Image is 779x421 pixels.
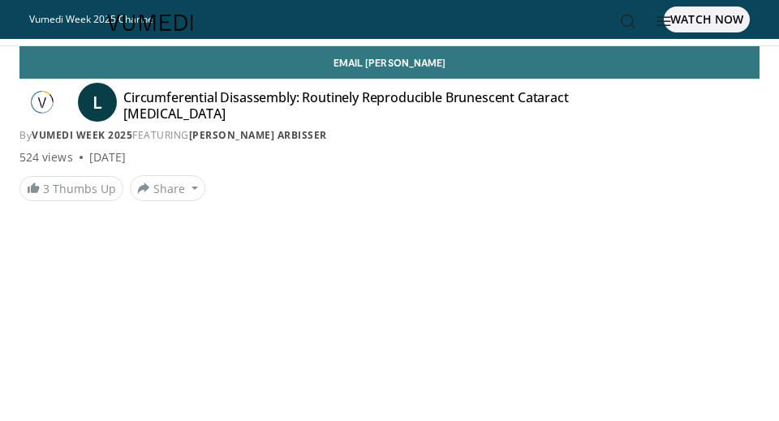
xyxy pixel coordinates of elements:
[107,15,193,31] img: VuMedi Logo
[19,149,73,165] span: 524 views
[89,149,126,165] div: [DATE]
[78,83,117,122] a: L
[130,175,205,201] button: Share
[19,46,760,79] a: Email [PERSON_NAME]
[19,128,760,143] div: By FEATURING
[189,128,327,142] a: [PERSON_NAME] Arbisser
[32,128,132,142] a: Vumedi Week 2025
[123,89,650,122] h4: Circumferential Disassembly: Routinely Reproducible Brunescent Cataract [MEDICAL_DATA]
[19,176,123,201] a: 3 Thumbs Up
[19,89,65,115] img: Vumedi Week 2025
[43,181,49,196] span: 3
